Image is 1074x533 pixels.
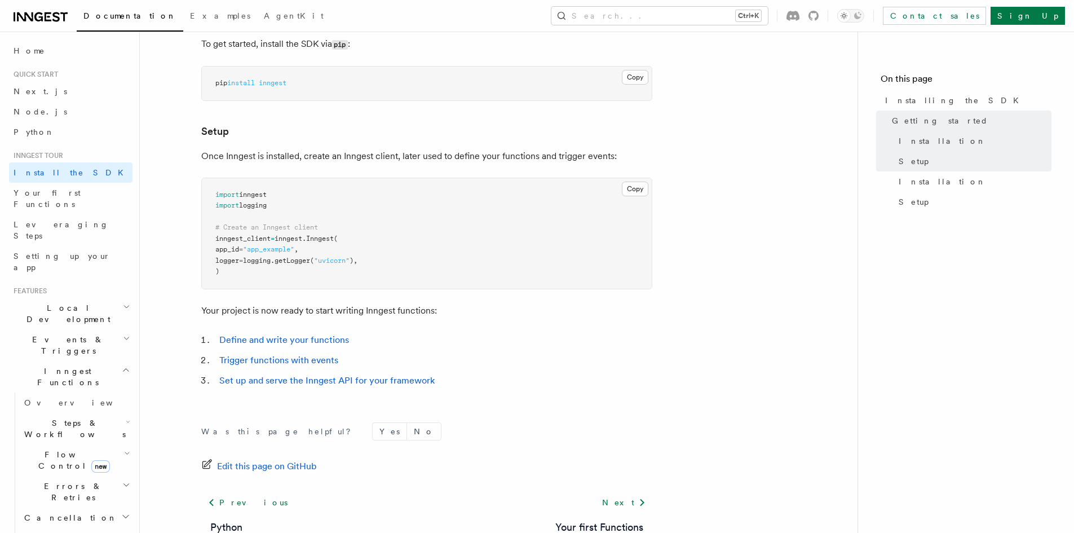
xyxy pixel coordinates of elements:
button: Yes [373,423,406,440]
span: import [215,191,239,199]
a: Setup [201,124,229,139]
span: Setup [899,156,929,167]
span: Home [14,45,45,56]
span: install [227,79,255,87]
span: Quick start [9,70,58,79]
a: Installing the SDK [881,90,1051,111]
span: Local Development [9,302,123,325]
a: Your first Functions [9,183,132,214]
span: inngest [259,79,286,87]
a: Previous [201,492,294,513]
a: Contact sales [883,7,986,25]
a: Edit this page on GitHub [201,459,317,474]
button: Flow Controlnew [20,444,132,476]
span: Leveraging Steps [14,220,109,240]
span: Setting up your app [14,252,111,272]
button: Copy [622,70,648,85]
button: Local Development [9,298,132,329]
a: Define and write your functions [219,334,349,345]
button: Cancellation [20,508,132,528]
a: AgentKit [257,3,330,30]
span: Installation [899,176,986,187]
span: ( [310,257,314,265]
span: inngest_client [215,235,271,243]
span: Inngest [306,235,334,243]
button: Events & Triggers [9,329,132,361]
span: Python [14,127,55,136]
a: Documentation [77,3,183,32]
a: Trigger functions with events [219,355,338,365]
p: Once Inngest is installed, create an Inngest client, later used to define your functions and trig... [201,148,652,164]
span: pip [215,79,227,87]
span: Steps & Workflows [20,417,126,440]
p: To get started, install the SDK via : [201,36,652,52]
span: Node.js [14,107,67,116]
button: Copy [622,182,648,196]
a: Getting started [887,111,1051,131]
a: Sign Up [991,7,1065,25]
span: Flow Control [20,449,124,472]
a: Setting up your app [9,246,132,277]
span: , [294,245,298,253]
span: Documentation [83,11,176,20]
span: ) [215,267,219,275]
span: Errors & Retries [20,481,122,503]
span: Your first Functions [14,188,81,209]
a: Installation [894,171,1051,192]
a: Examples [183,3,257,30]
span: getLogger [275,257,310,265]
span: = [239,257,243,265]
span: logging. [243,257,275,265]
span: AgentKit [264,11,324,20]
span: Features [9,287,47,296]
span: Events & Triggers [9,334,123,356]
a: Leveraging Steps [9,214,132,246]
span: "app_example" [243,245,294,253]
span: = [239,245,243,253]
span: Inngest tour [9,151,63,160]
span: inngest [275,235,302,243]
a: Setup [894,151,1051,171]
a: Installation [894,131,1051,151]
span: Cancellation [20,512,117,523]
span: "uvicorn" [314,257,350,265]
span: logger [215,257,239,265]
button: Steps & Workflows [20,413,132,444]
p: Was this page helpful? [201,426,359,437]
h4: On this page [881,72,1051,90]
a: Python [9,122,132,142]
button: Search...Ctrl+K [551,7,768,25]
span: Examples [190,11,250,20]
span: new [91,460,110,473]
a: Next.js [9,81,132,102]
button: Errors & Retries [20,476,132,508]
a: Setup [894,192,1051,212]
button: Toggle dark mode [837,9,864,23]
span: Setup [899,196,929,208]
span: app_id [215,245,239,253]
span: logging [239,201,267,209]
span: inngest [239,191,267,199]
button: Inngest Functions [9,361,132,393]
span: Getting started [892,115,988,126]
span: Installing the SDK [885,95,1026,106]
span: ( [334,235,338,243]
a: Set up and serve the Inngest API for your framework [219,375,435,386]
a: Overview [20,393,132,413]
a: Home [9,41,132,61]
code: pip [332,40,348,50]
span: Installation [899,135,986,147]
span: . [302,235,306,243]
span: Overview [24,398,140,407]
span: import [215,201,239,209]
span: Inngest Functions [9,365,122,388]
p: Your project is now ready to start writing Inngest functions: [201,303,652,319]
span: Next.js [14,87,67,96]
a: Install the SDK [9,162,132,183]
kbd: Ctrl+K [736,10,761,21]
span: Install the SDK [14,168,130,177]
a: Node.js [9,102,132,122]
span: ), [350,257,357,265]
span: Edit this page on GitHub [217,459,317,474]
span: # Create an Inngest client [215,223,318,231]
